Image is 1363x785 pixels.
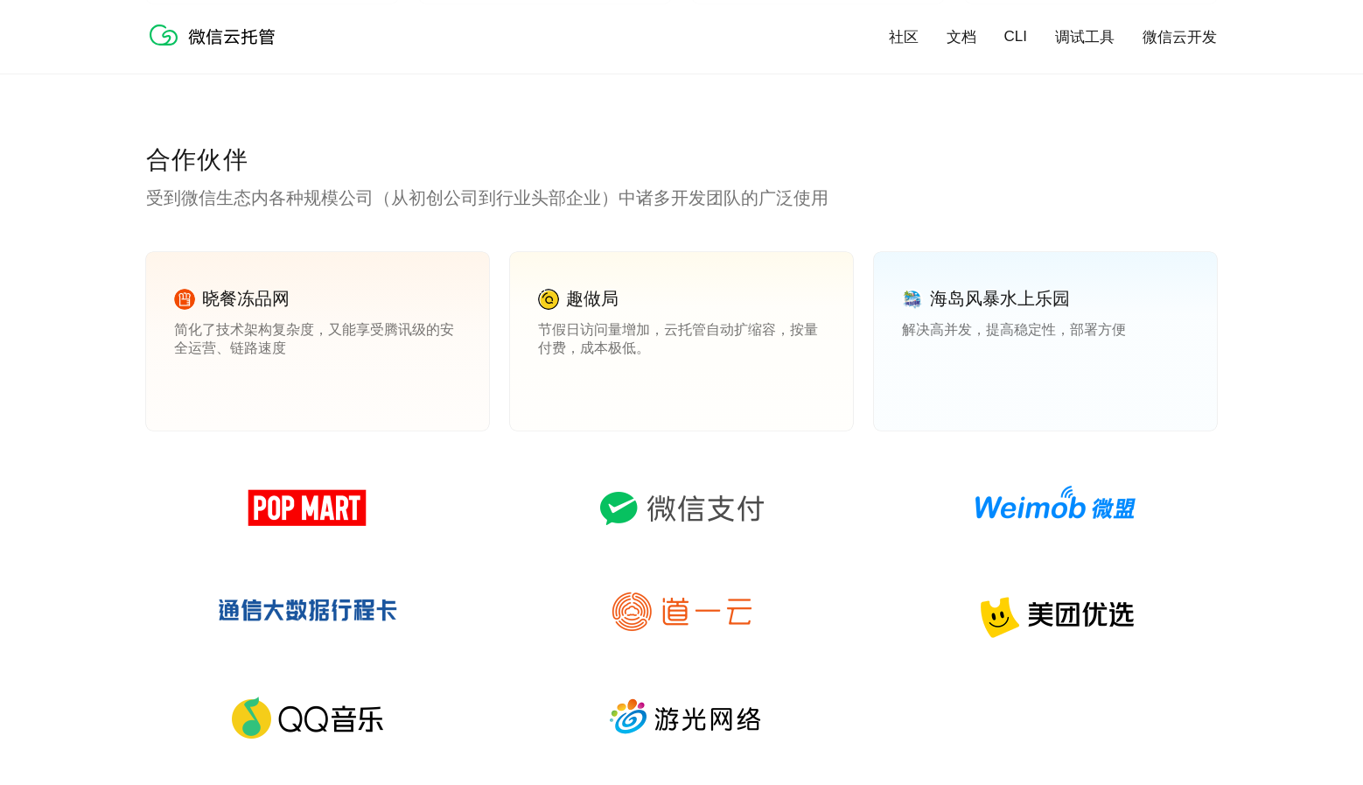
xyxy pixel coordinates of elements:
[1143,27,1217,47] a: 微信云开发
[538,321,825,356] p: 节假日访问量增加，云托管自动扩缩容，按量付费，成本极低。
[174,321,461,356] p: 简化了技术架构复杂度，又能享受腾讯级的安全运营、链路速度
[1004,28,1027,46] a: CLI
[146,40,286,55] a: 微信云托管
[146,144,1217,179] p: 合作伙伴
[202,287,290,311] p: 晓餐冻品网
[947,27,976,47] a: 文档
[146,186,1217,210] p: 受到微信生态内各种规模公司（从初创公司到行业头部企业）中诸多开发团队的广泛使用
[146,18,286,53] img: 微信云托管
[566,287,619,311] p: 趣做局
[930,287,1070,311] p: 海岛风暴水上乐园
[902,321,1189,356] p: 解决高并发，提高稳定性，部署方便
[889,27,919,47] a: 社区
[1055,27,1115,47] a: 调试工具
